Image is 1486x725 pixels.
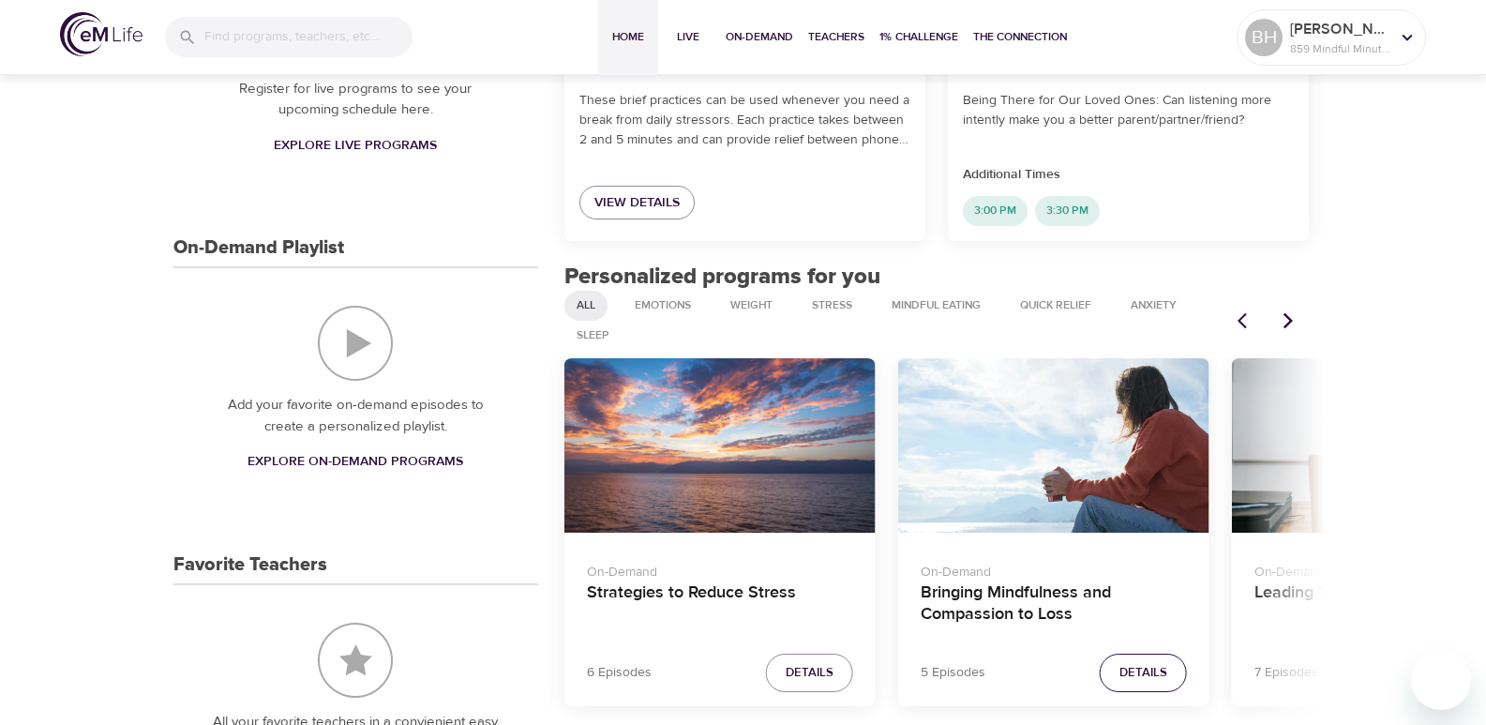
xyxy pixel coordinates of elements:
[718,291,785,321] div: Weight
[1254,663,1318,683] p: 7 Episodes
[564,321,622,351] div: Sleep
[204,17,413,57] input: Find programs, teachers, etc...
[318,623,393,698] img: Favorite Teachers
[266,128,444,163] a: Explore Live Programs
[766,654,853,692] button: Details
[173,554,327,576] h3: Favorite Teachers
[898,358,1209,534] button: Bringing Mindfulness and Compassion to Loss
[921,582,1187,627] h4: Bringing Mindfulness and Compassion to Loss
[240,445,471,479] a: Explore On-Demand Programs
[1009,297,1103,313] span: Quick Relief
[565,297,607,313] span: All
[211,79,501,121] p: Register for live programs to see your upcoming schedule here.
[274,134,437,158] span: Explore Live Programs
[1035,196,1100,226] div: 3:30 PM
[1290,18,1389,40] p: [PERSON_NAME]
[1245,19,1283,56] div: BH
[318,306,393,381] img: On-Demand Playlist
[963,91,1294,130] p: Being There for Our Loved Ones: Can listening more intently make you a better parent/partner/friend?
[666,27,711,47] span: Live
[623,291,703,321] div: Emotions
[1119,297,1188,313] span: Anxiety
[1118,291,1189,321] div: Anxiety
[786,662,833,684] span: Details
[1411,650,1471,710] iframe: Button to launch messaging window
[623,297,702,313] span: Emotions
[879,291,993,321] div: Mindful Eating
[1119,662,1167,684] span: Details
[726,27,793,47] span: On-Demand
[1290,40,1389,57] p: 859 Mindful Minutes
[800,291,864,321] div: Stress
[173,237,344,259] h3: On-Demand Playlist
[963,165,1294,185] p: Additional Times
[1035,203,1100,219] span: 3:30 PM
[587,582,853,627] h4: Strategies to Reduce Stress
[564,264,1310,291] h2: Personalized programs for you
[1268,300,1309,341] button: Next items
[579,186,695,220] a: View Details
[565,327,621,343] span: Sleep
[60,12,143,56] img: logo
[921,663,985,683] p: 5 Episodes
[248,450,463,474] span: Explore On-Demand Programs
[579,91,910,150] p: These brief practices can be used whenever you need a break from daily stressors. Each practice t...
[963,203,1028,219] span: 3:00 PM
[211,395,501,437] p: Add your favorite on-demand episodes to create a personalized playlist.
[880,297,992,313] span: Mindful Eating
[1008,291,1103,321] div: Quick Relief
[564,358,876,534] button: Strategies to Reduce Stress
[719,297,784,313] span: Weight
[808,27,864,47] span: Teachers
[963,196,1028,226] div: 3:00 PM
[606,27,651,47] span: Home
[1100,654,1187,692] button: Details
[973,27,1067,47] span: The Connection
[594,191,680,215] span: View Details
[801,297,863,313] span: Stress
[587,663,652,683] p: 6 Episodes
[564,291,608,321] div: All
[921,555,1187,582] p: On-Demand
[1226,300,1268,341] button: Previous items
[587,555,853,582] p: On-Demand
[879,27,958,47] span: 1% Challenge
